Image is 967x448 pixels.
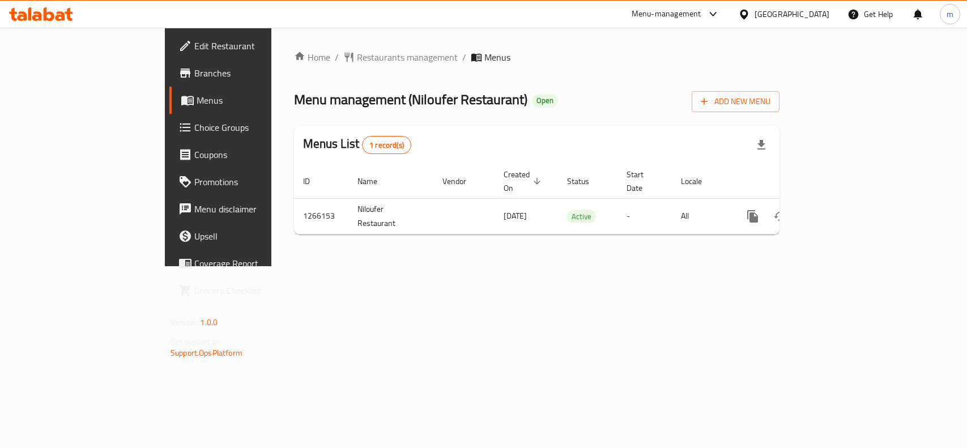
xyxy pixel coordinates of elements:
[692,91,779,112] button: Add New Menu
[632,7,701,21] div: Menu-management
[171,315,198,330] span: Version:
[169,114,326,141] a: Choice Groups
[766,203,794,230] button: Change Status
[194,175,317,189] span: Promotions
[730,164,857,199] th: Actions
[484,50,510,64] span: Menus
[532,94,558,108] div: Open
[357,174,392,188] span: Name
[169,223,326,250] a: Upsell
[617,198,672,234] td: -
[363,140,411,151] span: 1 record(s)
[194,229,317,243] span: Upsell
[672,198,730,234] td: All
[169,168,326,195] a: Promotions
[194,39,317,53] span: Edit Restaurant
[169,277,326,304] a: Grocery Checklist
[194,257,317,270] span: Coverage Report
[739,203,766,230] button: more
[362,136,411,154] div: Total records count
[357,50,458,64] span: Restaurants management
[169,141,326,168] a: Coupons
[294,50,779,64] nav: breadcrumb
[335,50,339,64] li: /
[200,315,218,330] span: 1.0.0
[171,334,223,349] span: Get support on:
[194,121,317,134] span: Choice Groups
[681,174,717,188] span: Locale
[627,168,658,195] span: Start Date
[755,8,829,20] div: [GEOGRAPHIC_DATA]
[197,93,317,107] span: Menus
[194,284,317,297] span: Grocery Checklist
[348,198,433,234] td: Niloufer Restaurant
[442,174,481,188] span: Vendor
[169,32,326,59] a: Edit Restaurant
[947,8,953,20] span: m
[294,87,527,112] span: Menu management ( Niloufer Restaurant )
[748,131,775,159] div: Export file
[169,87,326,114] a: Menus
[303,174,325,188] span: ID
[567,210,596,223] span: Active
[169,59,326,87] a: Branches
[194,148,317,161] span: Coupons
[194,202,317,216] span: Menu disclaimer
[532,96,558,105] span: Open
[504,208,527,223] span: [DATE]
[294,164,857,234] table: enhanced table
[343,50,458,64] a: Restaurants management
[504,168,544,195] span: Created On
[169,250,326,277] a: Coverage Report
[169,195,326,223] a: Menu disclaimer
[194,66,317,80] span: Branches
[567,174,604,188] span: Status
[701,95,770,109] span: Add New Menu
[462,50,466,64] li: /
[171,345,242,360] a: Support.OpsPlatform
[303,135,411,154] h2: Menus List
